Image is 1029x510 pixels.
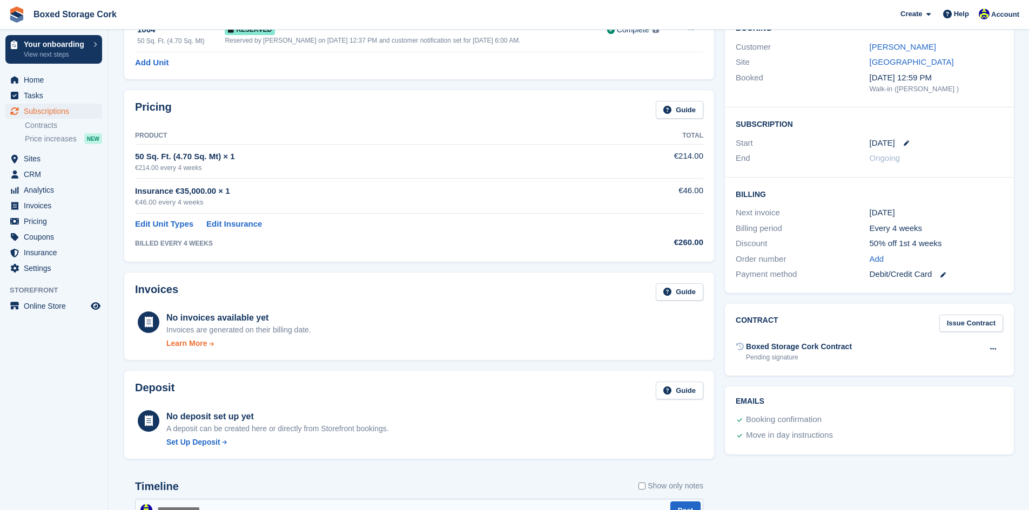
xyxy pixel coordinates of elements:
[24,72,89,87] span: Home
[24,229,89,244] span: Coupons
[24,104,89,119] span: Subscriptions
[137,36,225,46] div: 50 Sq. Ft. (4.70 Sq. Mt)
[656,382,703,399] a: Guide
[89,300,102,312] a: Preview store
[5,35,102,64] a: Your onboarding View next steps
[5,229,102,244] a: menu
[736,118,1003,129] h2: Subscription
[166,324,311,336] div: Invoices are generated on their billing date.
[597,179,703,214] td: €46.00
[24,182,89,198] span: Analytics
[736,137,869,149] div: Start
[25,133,102,145] a: Price increases NEW
[5,88,102,103] a: menu
[135,151,597,163] div: 50 Sq. Ft. (4.70 Sq. Mt) × 1
[135,127,597,145] th: Product
[24,151,89,166] span: Sites
[166,423,389,434] p: A deposit can be created here or directly from Storefront bookings.
[166,410,389,423] div: No deposit set up yet
[736,72,869,94] div: Booked
[135,163,597,173] div: €214.00 every 4 weeks
[870,237,1003,250] div: 50% off 1st 4 weeks
[900,9,922,19] span: Create
[617,24,649,36] div: Complete
[979,9,990,19] img: Vincent
[5,167,102,182] a: menu
[24,198,89,213] span: Invoices
[656,101,703,119] a: Guide
[991,9,1019,20] span: Account
[135,57,169,69] a: Add Unit
[25,120,102,131] a: Contracts
[24,50,88,59] p: View next steps
[870,253,884,266] a: Add
[746,352,852,362] div: Pending signature
[638,480,703,492] label: Show only notes
[736,41,869,53] div: Customer
[870,72,1003,84] div: [DATE] 12:59 PM
[24,261,89,276] span: Settings
[736,397,1003,406] h2: Emails
[736,268,869,281] div: Payment method
[24,214,89,229] span: Pricing
[736,253,869,266] div: Order number
[225,24,275,35] span: Reserved
[137,24,225,36] div: 1064
[736,188,1003,199] h2: Billing
[25,134,77,144] span: Price increases
[736,152,869,165] div: End
[870,137,895,149] time: 2025-09-08 00:00:00 UTC
[746,413,822,426] div: Booking confirmation
[24,245,89,260] span: Insurance
[656,283,703,301] a: Guide
[870,42,936,51] a: [PERSON_NAME]
[135,185,597,198] div: Insurance €35,000.00 × 1
[597,127,703,145] th: Total
[135,480,179,493] h2: Timeline
[166,437,220,448] div: Set Up Deposit
[10,285,107,296] span: Storefront
[135,283,178,301] h2: Invoices
[135,382,174,399] h2: Deposit
[5,198,102,213] a: menu
[736,207,869,219] div: Next invoice
[5,245,102,260] a: menu
[5,298,102,314] a: menu
[166,338,311,349] a: Learn More
[84,133,102,144] div: NEW
[870,222,1003,235] div: Every 4 weeks
[206,218,262,230] a: Edit Insurance
[166,311,311,324] div: No invoices available yet
[29,5,121,23] a: Boxed Storage Cork
[736,222,869,235] div: Billing period
[166,338,207,349] div: Learn More
[24,167,89,182] span: CRM
[653,26,659,33] img: icon-info-grey-7440780725fd019a000dd9b08b2336e03edf1995a4989e88bcd33f0948082b44.svg
[135,197,597,208] div: €46.00 every 4 weeks
[954,9,969,19] span: Help
[166,437,389,448] a: Set Up Deposit
[638,480,645,492] input: Show only notes
[870,153,900,162] span: Ongoing
[5,104,102,119] a: menu
[746,429,833,442] div: Move in day instructions
[746,341,852,352] div: Boxed Storage Cork Contract
[870,84,1003,94] div: Walk-in ([PERSON_NAME] )
[5,214,102,229] a: menu
[5,182,102,198] a: menu
[135,239,597,248] div: BILLED EVERY 4 WEEKS
[939,315,1003,332] a: Issue Contract
[5,72,102,87] a: menu
[9,6,25,23] img: stora-icon-8386f47178a22dfd0bd8f6a31ec36ba5ce8667c1dd55bd0f319d3a0aa187defe.svg
[597,236,703,249] div: €260.00
[225,36,607,45] div: Reserved by [PERSON_NAME] on [DATE] 12:37 PM and customer notification set for [DATE] 6:00 AM.
[24,88,89,103] span: Tasks
[870,268,1003,281] div: Debit/Credit Card
[870,207,1003,219] div: [DATE]
[5,151,102,166] a: menu
[24,40,88,48] p: Your onboarding
[24,298,89,314] span: Online Store
[736,237,869,250] div: Discount
[5,261,102,276] a: menu
[135,218,193,230] a: Edit Unit Types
